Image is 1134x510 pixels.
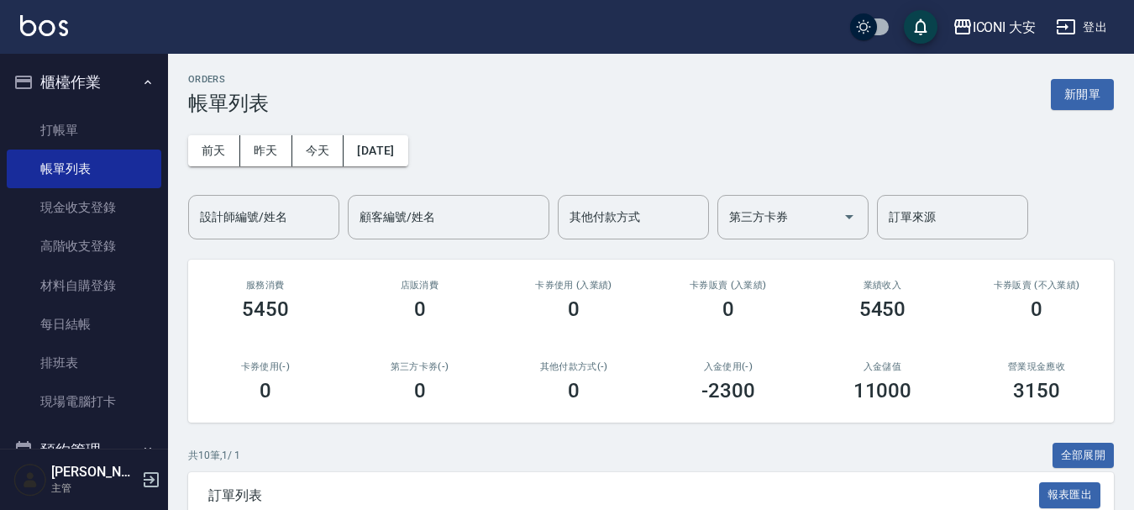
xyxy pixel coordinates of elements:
button: [DATE] [344,135,407,166]
button: 昨天 [240,135,292,166]
h2: 卡券使用(-) [208,361,323,372]
button: ICONI 大安 [946,10,1043,45]
h3: 0 [722,297,734,321]
h2: 卡券使用 (入業績) [517,280,631,291]
img: Logo [20,15,68,36]
a: 打帳單 [7,111,161,150]
button: save [904,10,937,44]
p: 主管 [51,481,137,496]
button: 櫃檯作業 [7,60,161,104]
h3: 0 [414,379,426,402]
a: 報表匯出 [1039,486,1101,502]
a: 現場電腦打卡 [7,382,161,421]
h2: 入金儲值 [826,361,940,372]
a: 新開單 [1051,86,1114,102]
button: 全部展開 [1053,443,1115,469]
h3: -2300 [701,379,755,402]
button: 登出 [1049,12,1114,43]
h2: ORDERS [188,74,269,85]
a: 高階收支登錄 [7,227,161,266]
h3: 0 [1031,297,1042,321]
a: 帳單列表 [7,150,161,188]
h5: [PERSON_NAME] [51,464,137,481]
h3: 11000 [853,379,912,402]
a: 排班表 [7,344,161,382]
button: 預約管理 [7,429,161,472]
h2: 店販消費 [363,280,477,291]
h3: 服務消費 [208,280,323,291]
img: Person [13,463,47,497]
button: 前天 [188,135,240,166]
h2: 入金使用(-) [671,361,785,372]
p: 共 10 筆, 1 / 1 [188,448,240,463]
button: 報表匯出 [1039,482,1101,508]
h2: 營業現金應收 [979,361,1094,372]
a: 現金收支登錄 [7,188,161,227]
a: 材料自購登錄 [7,266,161,305]
button: Open [836,203,863,230]
button: 今天 [292,135,344,166]
button: 新開單 [1051,79,1114,110]
h3: 帳單列表 [188,92,269,115]
span: 訂單列表 [208,487,1039,504]
h2: 卡券販賣 (入業績) [671,280,785,291]
a: 每日結帳 [7,305,161,344]
h3: 5450 [242,297,289,321]
h3: 5450 [859,297,906,321]
h2: 其他付款方式(-) [517,361,631,372]
h2: 卡券販賣 (不入業績) [979,280,1094,291]
h2: 第三方卡券(-) [363,361,477,372]
h3: 0 [414,297,426,321]
h3: 0 [260,379,271,402]
h3: 0 [568,379,580,402]
h3: 0 [568,297,580,321]
h3: 3150 [1013,379,1060,402]
div: ICONI 大安 [973,17,1037,38]
h2: 業績收入 [826,280,940,291]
